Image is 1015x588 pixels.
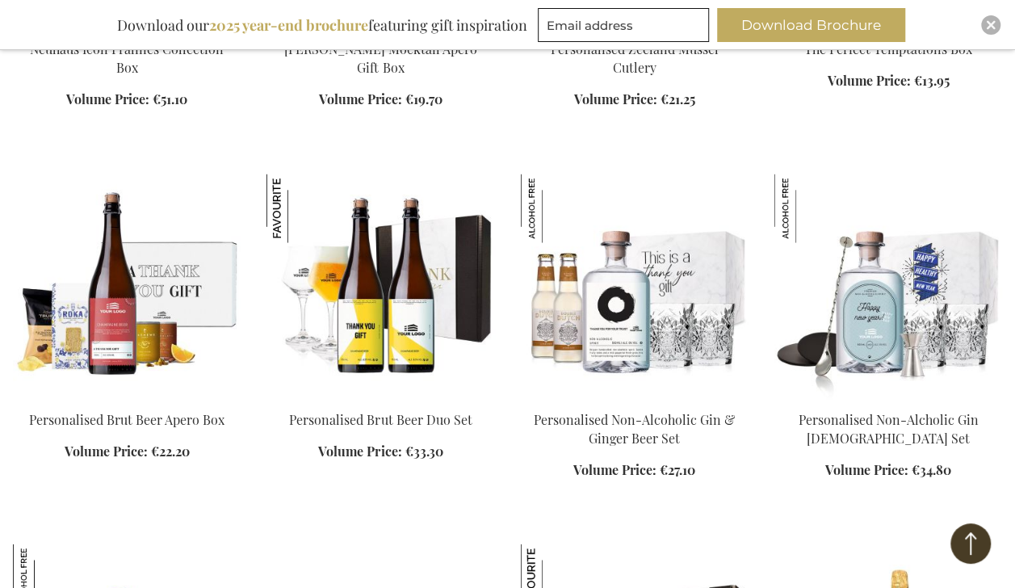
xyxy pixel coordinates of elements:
a: Personalised Brut Beer Apero Box [29,410,224,427]
span: Volume Price: [65,442,148,459]
input: Email address [538,8,709,42]
a: Personalised Brut Beer Duo Set [289,410,472,427]
span: Volume Price: [827,72,910,89]
span: Volume Price: [66,90,149,107]
a: Volume Price: €22.20 [65,442,190,460]
span: €27.10 [660,460,695,477]
span: Volume Price: [573,460,656,477]
a: Personalised Champagne Beer Apero Box [13,390,241,405]
span: Volume Price: [319,90,402,107]
span: Volume Price: [574,90,657,107]
img: Personalised Non-alcoholc Gin & Ginger Beer Set [521,174,749,400]
span: €51.10 [153,90,187,107]
img: Personalised Non-Alcoholic Gin & Ginger Beer Set [521,174,589,242]
a: Volume Price: €21.25 [574,90,695,109]
img: Personalised Non-Alcholic Gin Essenstials Set [774,174,843,242]
span: €33.30 [405,442,442,459]
a: Personalised Non-Alcholic Gin Essenstials Set Personalised Non-Alcholic Gin Essenstials Set [774,390,1002,405]
img: Personalised Brut Beer Duo Set [266,174,335,242]
a: Volume Price: €33.30 [318,442,442,460]
a: Volume Price: €27.10 [573,460,695,479]
span: €34.80 [912,460,951,477]
div: Close [981,15,1000,35]
a: Personalised Champagne Beer Personalised Brut Beer Duo Set [266,390,494,405]
a: Personalised Non-alcoholc Gin & Ginger Beer Set Personalised Non-Alcoholic Gin & Ginger Beer Set [521,390,749,405]
img: Personalised Champagne Beer Apero Box [13,174,241,400]
span: Volume Price: [318,442,401,459]
a: Volume Price: €34.80 [825,460,951,479]
button: Download Brochure [717,8,905,42]
span: €19.70 [405,90,442,107]
a: Volume Price: €13.95 [827,72,949,90]
img: Close [986,20,996,30]
img: Personalised Non-Alcholic Gin Essenstials Set [774,174,1002,400]
div: Download our featuring gift inspiration [110,8,535,42]
a: Volume Price: €19.70 [319,90,442,109]
a: Personalised Non-Alcoholic Gin & Ginger Beer Set [534,410,735,446]
b: 2025 year-end brochure [209,15,368,35]
img: Personalised Champagne Beer [266,174,494,400]
span: €21.25 [661,90,695,107]
span: €13.95 [913,72,949,89]
span: €22.20 [151,442,190,459]
form: marketing offers and promotions [538,8,714,47]
a: Personalised Non-Alcholic Gin [DEMOGRAPHIC_DATA] Set [798,410,978,446]
a: Volume Price: €51.10 [66,90,187,109]
span: Volume Price: [825,460,908,477]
